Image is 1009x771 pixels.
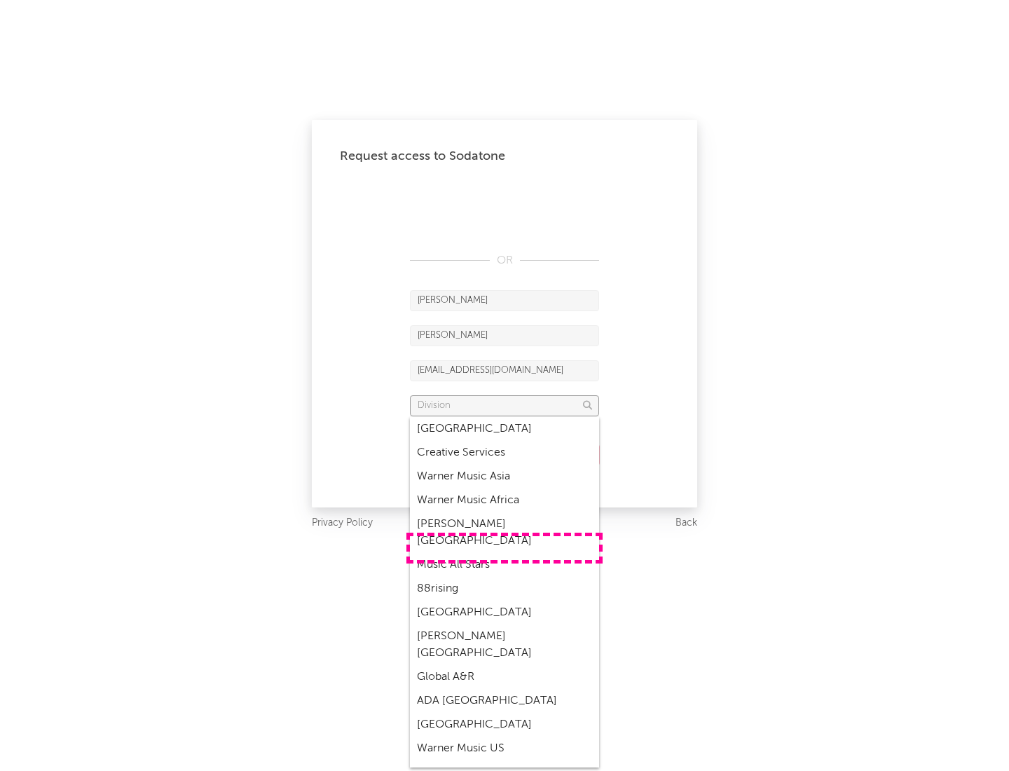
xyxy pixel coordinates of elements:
[410,713,599,737] div: [GEOGRAPHIC_DATA]
[312,514,373,532] a: Privacy Policy
[410,512,599,553] div: [PERSON_NAME] [GEOGRAPHIC_DATA]
[410,625,599,665] div: [PERSON_NAME] [GEOGRAPHIC_DATA]
[410,737,599,760] div: Warner Music US
[675,514,697,532] a: Back
[410,441,599,465] div: Creative Services
[340,148,669,165] div: Request access to Sodatone
[410,360,599,381] input: Email
[410,601,599,625] div: [GEOGRAPHIC_DATA]
[410,252,599,269] div: OR
[410,325,599,346] input: Last Name
[410,417,599,441] div: [GEOGRAPHIC_DATA]
[410,489,599,512] div: Warner Music Africa
[410,395,599,416] input: Division
[410,577,599,601] div: 88rising
[410,553,599,577] div: Music All Stars
[410,465,599,489] div: Warner Music Asia
[410,689,599,713] div: ADA [GEOGRAPHIC_DATA]
[410,290,599,311] input: First Name
[410,665,599,689] div: Global A&R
